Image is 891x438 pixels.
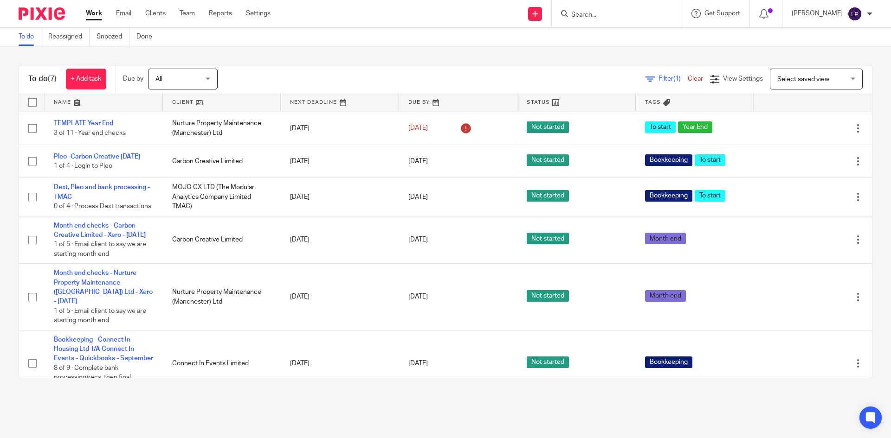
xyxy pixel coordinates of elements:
a: Team [180,9,195,18]
span: [DATE] [408,158,428,165]
td: [DATE] [281,178,399,216]
a: To do [19,28,41,46]
h1: To do [28,74,57,84]
a: Dext, Pleo and bank processing - TMAC [54,184,150,200]
span: [DATE] [408,194,428,200]
img: Pixie [19,7,65,20]
a: Month end checks - Carbon Creative Limited - Xero - [DATE] [54,222,146,238]
span: Not started [527,356,569,368]
span: 3 of 11 · Year end checks [54,130,126,136]
td: Connect In Events Limited [163,330,281,397]
span: [DATE] [408,236,428,243]
span: Not started [527,290,569,302]
a: Clients [145,9,166,18]
p: Due by [123,74,143,83]
span: Not started [527,233,569,244]
td: MOJO CX LTD (The Modular Analytics Company Limited TMAC) [163,178,281,216]
span: (1) [673,76,681,82]
a: Work [86,9,102,18]
a: Month end checks - Nurture Property Maintenance ([GEOGRAPHIC_DATA]) Ltd - Xero - [DATE] [54,270,153,305]
span: (7) [48,75,57,83]
img: svg%3E [847,6,862,21]
span: Year End [678,121,712,133]
a: Settings [246,9,271,18]
td: Nurture Property Maintenance (Manchester) Ltd [163,264,281,330]
a: Done [136,28,159,46]
td: [DATE] [281,216,399,264]
a: + Add task [66,69,106,89]
span: Filter [659,76,688,82]
span: [DATE] [408,125,428,132]
span: [DATE] [408,293,428,300]
span: 1 of 5 · Email client to say we are starting month end [54,241,146,257]
span: 1 of 5 · Email client to say we are starting month end [54,308,146,324]
span: 1 of 4 · Login to Pleo [54,163,112,169]
a: Email [116,9,131,18]
span: Select saved view [777,76,829,83]
a: TEMPLATE Year End [54,120,113,127]
span: Not started [527,121,569,133]
td: [DATE] [281,145,399,178]
span: [DATE] [408,360,428,367]
span: Not started [527,154,569,166]
a: Reports [209,9,232,18]
a: Snoozed [97,28,129,46]
td: [DATE] [281,264,399,330]
span: To start [645,121,676,133]
span: Not started [527,190,569,202]
span: To start [695,154,725,166]
span: 8 of 9 · Complete bank processing/recs, then final checks on Sales and Purchase... [54,365,147,390]
td: Carbon Creative Limited [163,145,281,178]
span: Month end [645,290,686,302]
input: Search [570,11,654,19]
td: [DATE] [281,112,399,145]
a: Bookkeeping - Connect In Housing Ltd T/A Connect In Events - Quickbooks - September [54,336,153,362]
td: Carbon Creative Limited [163,216,281,264]
td: [DATE] [281,330,399,397]
span: Bookkeeping [645,356,692,368]
span: Month end [645,233,686,244]
a: Clear [688,76,703,82]
span: Tags [645,100,661,105]
span: 0 of 4 · Process Dext transactions [54,203,151,209]
span: To start [695,190,725,202]
span: Bookkeeping [645,190,692,202]
td: Nurture Property Maintenance (Manchester) Ltd [163,112,281,145]
a: Reassigned [48,28,90,46]
span: View Settings [723,76,763,82]
span: Bookkeeping [645,154,692,166]
a: Pleo -Carbon Creative [DATE] [54,153,140,160]
span: Get Support [704,10,740,17]
p: [PERSON_NAME] [792,9,843,18]
span: All [155,76,162,83]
